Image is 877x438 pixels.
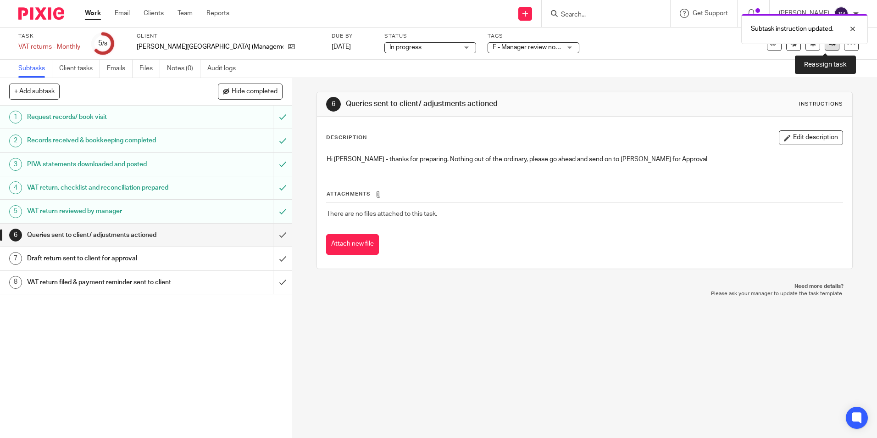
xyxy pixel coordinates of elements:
[178,9,193,18] a: Team
[27,204,185,218] h1: VAT return reviewed by manager
[834,6,849,21] img: svg%3E
[9,181,22,194] div: 4
[9,205,22,218] div: 5
[751,24,833,34] p: Subtask instruction updated.
[85,9,101,18] a: Work
[27,110,185,124] h1: Request records/ book visit
[326,134,367,141] p: Description
[799,101,843,108] div: Instructions
[9,229,22,241] div: 6
[144,9,164,18] a: Clients
[167,60,200,78] a: Notes (0)
[107,60,133,78] a: Emails
[27,228,185,242] h1: Queries sent to client/ adjustments actioned
[326,290,843,298] p: Please ask your manager to update the task template.
[779,130,843,145] button: Edit description
[9,84,60,99] button: + Add subtask
[9,252,22,265] div: 7
[346,99,604,109] h1: Queries sent to client/ adjustments actioned
[18,33,80,40] label: Task
[206,9,229,18] a: Reports
[9,135,22,147] div: 2
[9,158,22,171] div: 3
[27,181,185,195] h1: VAT return, checklist and reconciliation prepared
[332,44,351,50] span: [DATE]
[232,88,278,95] span: Hide completed
[9,276,22,289] div: 8
[207,60,243,78] a: Audit logs
[18,7,64,20] img: Pixie
[326,234,379,255] button: Attach new file
[9,111,22,124] div: 1
[59,60,100,78] a: Client tasks
[332,33,373,40] label: Due by
[327,155,842,164] p: Hi [PERSON_NAME] - thanks for preparing. Nothing out of the ordinary, please go ahead and send on...
[27,134,185,147] h1: Records received & bookkeeping completed
[137,42,283,51] p: [PERSON_NAME][GEOGRAPHIC_DATA] (Management) Limited
[115,9,130,18] a: Email
[137,33,320,40] label: Client
[384,33,476,40] label: Status
[27,252,185,265] h1: Draft return sent to client for approval
[326,283,843,290] p: Need more details?
[327,191,371,197] span: Attachments
[102,41,107,46] small: /8
[139,60,160,78] a: Files
[18,42,80,51] div: VAT returns - Monthly
[326,97,341,112] div: 6
[27,275,185,289] h1: VAT return filed & payment reminder sent to client
[18,60,52,78] a: Subtasks
[98,38,107,49] div: 5
[327,211,437,217] span: There are no files attached to this task.
[27,157,185,171] h1: PIVA statements downloaded and posted
[389,44,422,51] span: In progress
[218,84,283,99] button: Hide completed
[493,44,607,51] span: F - Manager review notes to be actioned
